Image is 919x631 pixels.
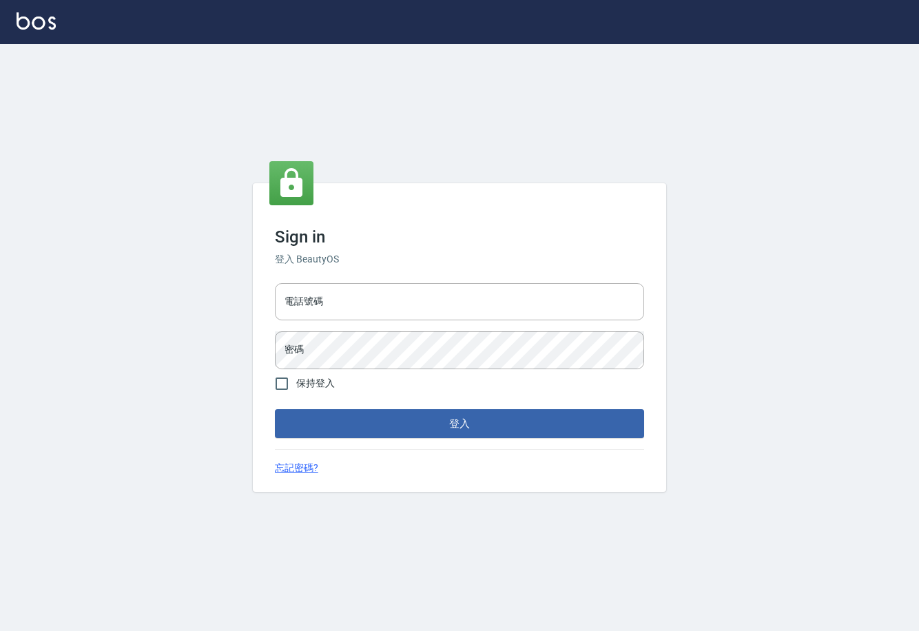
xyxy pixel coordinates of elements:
h6: 登入 BeautyOS [275,252,644,267]
a: 忘記密碼? [275,461,318,475]
img: Logo [17,12,56,30]
span: 保持登入 [296,376,335,391]
h3: Sign in [275,227,644,247]
button: 登入 [275,409,644,438]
